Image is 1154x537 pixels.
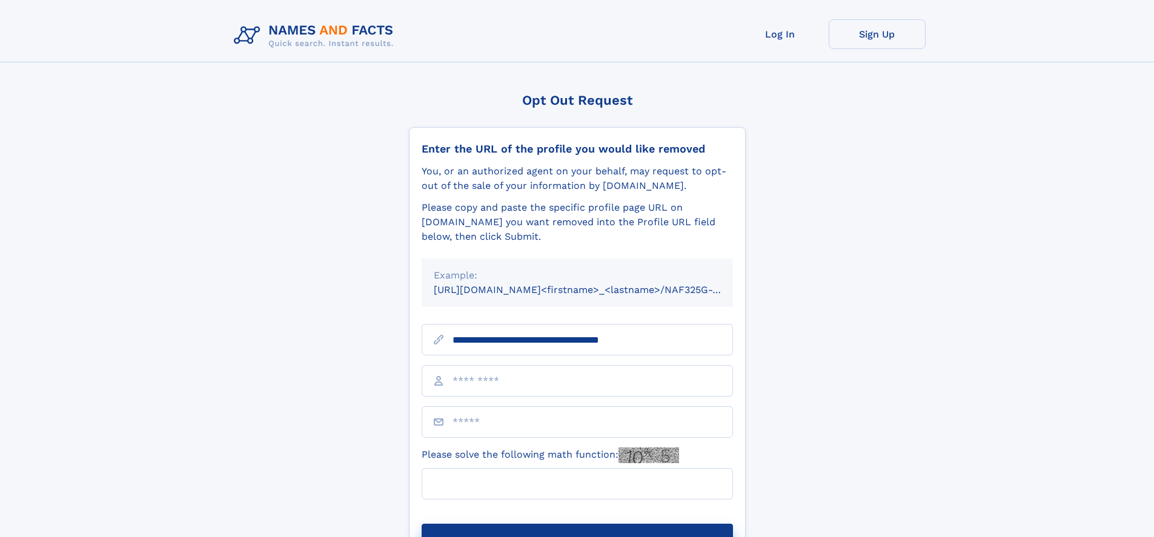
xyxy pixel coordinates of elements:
a: Sign Up [829,19,926,49]
div: You, or an authorized agent on your behalf, may request to opt-out of the sale of your informatio... [422,164,733,193]
label: Please solve the following math function: [422,447,679,463]
div: Opt Out Request [409,93,746,108]
div: Enter the URL of the profile you would like removed [422,142,733,156]
div: Please copy and paste the specific profile page URL on [DOMAIN_NAME] you want removed into the Pr... [422,200,733,244]
a: Log In [732,19,829,49]
img: Logo Names and Facts [229,19,403,52]
div: Example: [434,268,721,283]
small: [URL][DOMAIN_NAME]<firstname>_<lastname>/NAF325G-xxxxxxxx [434,284,756,295]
